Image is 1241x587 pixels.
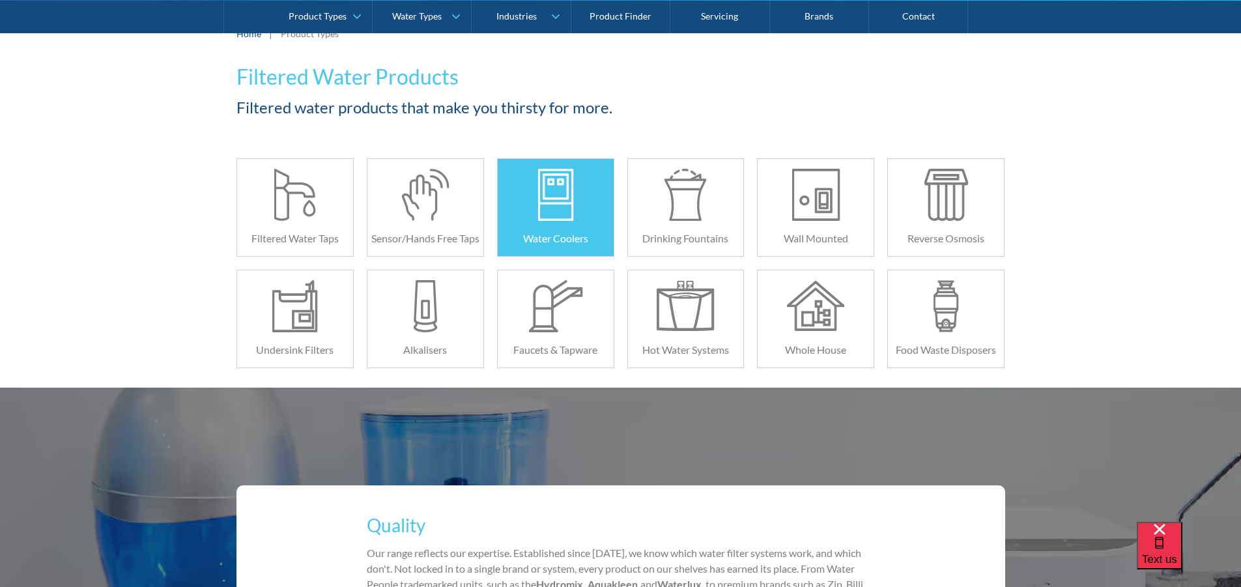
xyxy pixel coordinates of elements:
h6: Undersink Filters [237,342,353,358]
h6: Sensor/Hands Free Taps [367,231,483,246]
iframe: podium webchat widget bubble [1137,522,1241,587]
h6: Alkalisers [367,342,483,358]
h6: Reverse Osmosis [888,231,1004,246]
h6: Faucets & Tapware [498,342,614,358]
a: Alkalisers [367,270,484,368]
a: Food Waste Disposers [887,270,1005,368]
div: | [268,25,274,41]
a: Home [236,27,261,40]
h2: Filtered water products that make you thirsty for more. [236,96,745,119]
h6: Hot Water Systems [628,342,744,358]
a: Filtered Water Taps [236,158,354,257]
a: Reverse Osmosis [887,158,1005,257]
a: Whole House [757,270,874,368]
a: Undersink Filters [236,270,354,368]
h6: Wall Mounted [758,231,874,246]
div: Industries [496,10,537,21]
a: Faucets & Tapware [497,270,614,368]
div: Water Types [392,10,442,21]
h6: Food Waste Disposers [888,342,1004,358]
a: Wall Mounted [757,158,874,257]
a: Hot Water Systems [627,270,745,368]
a: Sensor/Hands Free Taps [367,158,484,257]
a: Drinking Fountains [627,158,745,257]
h6: Drinking Fountains [628,231,744,246]
h3: Quality [367,511,875,539]
h1: Filtered Water Products [236,61,745,93]
h6: Whole House [758,342,874,358]
h6: Filtered Water Taps [237,231,353,246]
h6: Water Coolers [498,231,614,246]
div: Product Types [289,10,347,21]
div: Product Types [281,27,339,40]
a: Water Coolers [497,158,614,257]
